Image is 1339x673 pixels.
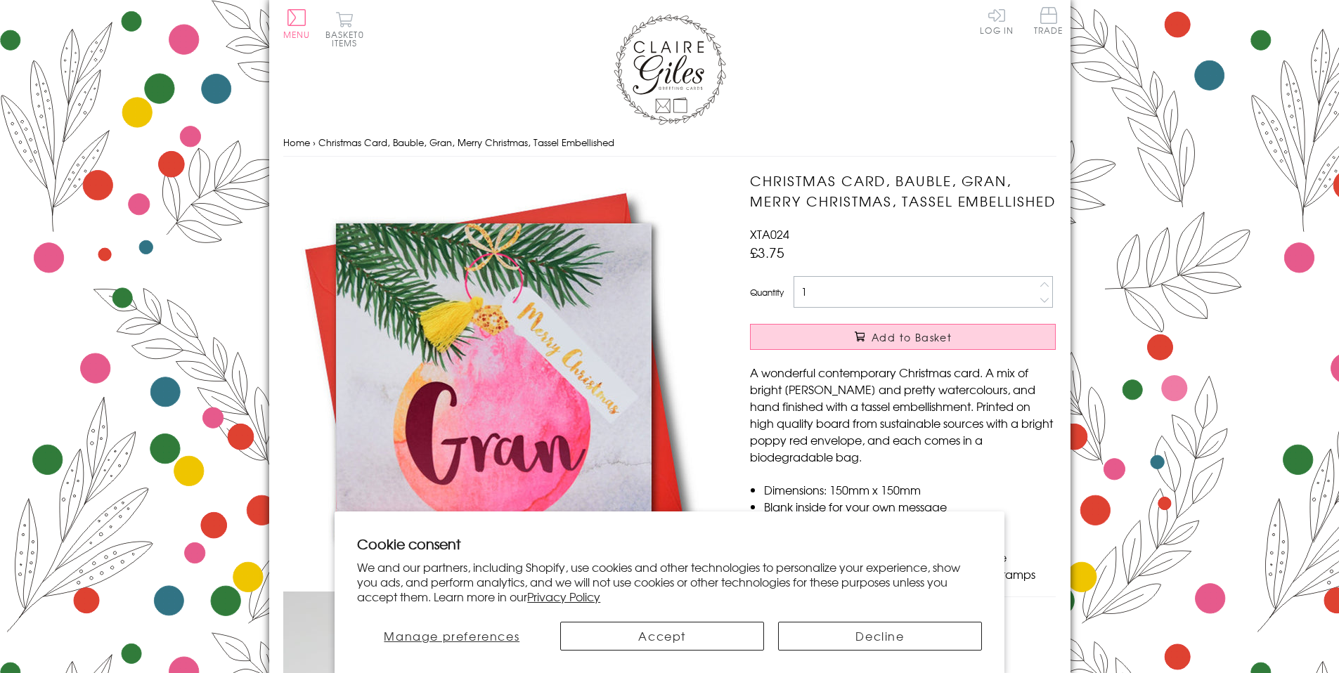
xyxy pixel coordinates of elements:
span: Add to Basket [872,330,952,344]
span: XTA024 [750,226,789,242]
label: Quantity [750,286,784,299]
a: Privacy Policy [527,588,600,605]
a: Trade [1034,7,1063,37]
button: Menu [283,9,311,39]
button: Add to Basket [750,324,1056,350]
span: Trade [1034,7,1063,34]
button: Accept [560,622,764,651]
a: Log In [980,7,1014,34]
img: Claire Giles Greetings Cards [614,14,726,125]
span: £3.75 [750,242,784,262]
span: › [313,136,316,149]
span: Christmas Card, Bauble, Gran, Merry Christmas, Tassel Embellished [318,136,614,149]
span: Manage preferences [384,627,519,644]
button: Decline [778,622,982,651]
button: Manage preferences [357,622,546,651]
span: Menu [283,28,311,41]
img: Christmas Card, Bauble, Gran, Merry Christmas, Tassel Embellished [283,171,705,592]
a: Home [283,136,310,149]
h1: Christmas Card, Bauble, Gran, Merry Christmas, Tassel Embellished [750,171,1056,211]
li: Blank inside for your own message [764,498,1056,515]
p: We and our partners, including Shopify, use cookies and other technologies to personalize your ex... [357,560,982,603]
p: A wonderful contemporary Christmas card. A mix of bright [PERSON_NAME] and pretty watercolours, a... [750,364,1056,465]
h2: Cookie consent [357,534,982,554]
li: Dimensions: 150mm x 150mm [764,481,1056,498]
span: 0 items [332,28,364,49]
nav: breadcrumbs [283,129,1056,157]
button: Basket0 items [325,11,364,47]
